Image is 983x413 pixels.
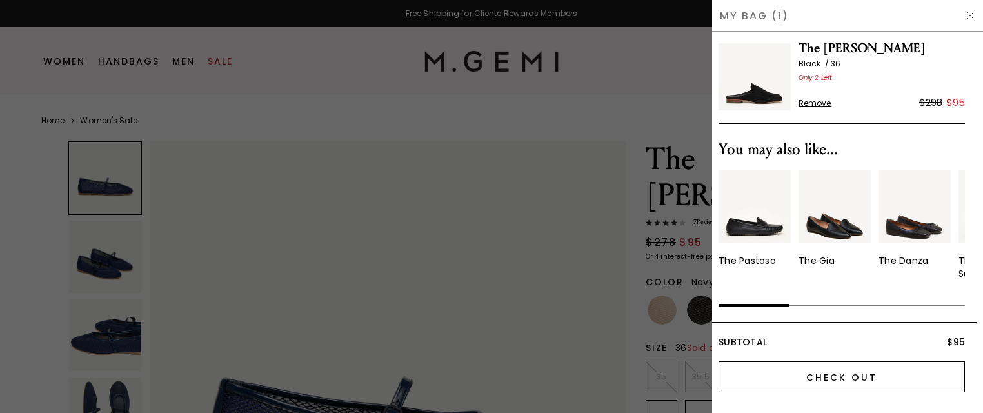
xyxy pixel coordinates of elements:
div: The Gia [799,254,835,267]
a: The Gia [799,170,871,267]
span: Subtotal [719,336,767,348]
div: $95 [946,95,965,110]
span: $95 [947,336,965,348]
img: v_11364_02_HOVER_NEW_THEDANZA_BLACK_LEATHER_290x387_crop_center.jpg [879,170,951,243]
span: 36 [831,58,840,69]
a: The Danza [879,170,951,267]
img: v_11763_02_Hover_New_TheGia_Black_Leather_290x387_crop_center.jpg [799,170,871,243]
div: The Danza [879,254,928,267]
div: 3 / 10 [879,170,951,280]
a: The Pastoso [719,170,791,267]
span: The [PERSON_NAME] [799,38,965,59]
span: Remove [799,98,831,108]
div: The Pastoso [719,254,776,267]
div: $298 [919,95,942,110]
img: The Sacca Donna Mule [719,38,791,110]
img: Hide Drawer [965,10,975,21]
span: Black [799,58,831,69]
img: v_11573_01_Main_New_ThePastoso_Black_Leather_290x387_crop_center.jpg [719,170,791,243]
input: Check Out [719,361,965,392]
span: Only 2 Left [799,73,832,83]
div: You may also like... [719,139,965,160]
